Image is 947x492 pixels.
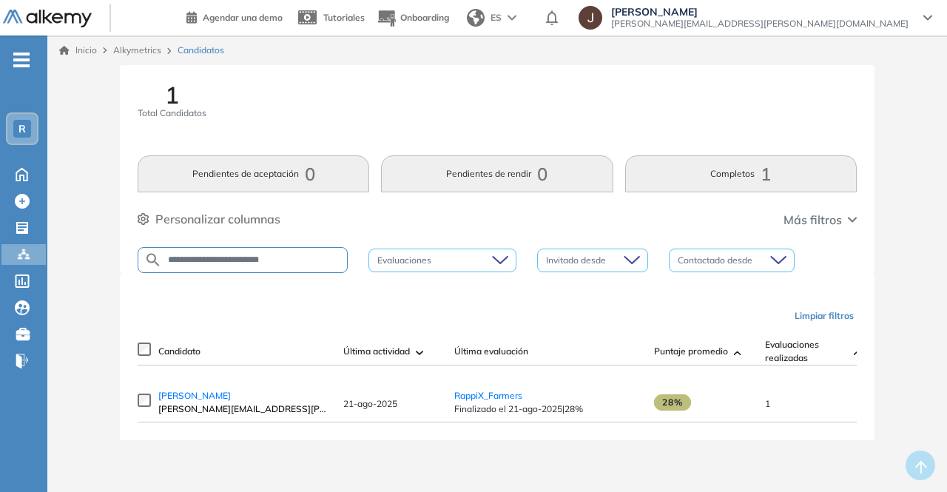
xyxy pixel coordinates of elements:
[789,303,860,328] button: Limpiar filtros
[59,44,97,57] a: Inicio
[158,390,231,401] span: [PERSON_NAME]
[454,345,528,358] span: Última evaluación
[158,389,328,402] a: [PERSON_NAME]
[343,345,410,358] span: Última actividad
[13,58,30,61] i: -
[508,15,516,21] img: arrow
[3,10,92,28] img: Logo
[18,123,26,135] span: R
[654,394,691,411] span: 28%
[178,44,224,57] span: Candidatos
[377,2,449,34] button: Onboarding
[155,210,280,228] span: Personalizar columnas
[138,155,369,192] button: Pendientes de aceptación0
[467,9,485,27] img: world
[454,402,639,416] span: Finalizado el 21-ago-2025 | 28%
[343,398,397,409] span: 21-ago-2025
[158,345,200,358] span: Candidato
[611,6,909,18] span: [PERSON_NAME]
[416,351,423,355] img: [missing "en.ARROW_ALT" translation]
[625,155,857,192] button: Completos1
[323,12,365,23] span: Tutoriales
[734,351,741,355] img: [missing "en.ARROW_ALT" translation]
[765,398,770,409] span: 1
[654,345,728,358] span: Puntaje promedio
[854,351,861,355] img: [missing "en.ARROW_ALT" translation]
[491,11,502,24] span: ES
[783,211,842,229] span: Más filtros
[400,12,449,23] span: Onboarding
[158,402,328,416] span: [PERSON_NAME][EMAIL_ADDRESS][PERSON_NAME][DOMAIN_NAME]
[783,211,857,229] button: Más filtros
[138,107,206,120] span: Total Candidatos
[611,18,909,30] span: [PERSON_NAME][EMAIL_ADDRESS][PERSON_NAME][DOMAIN_NAME]
[381,155,613,192] button: Pendientes de rendir0
[113,44,161,55] span: Alkymetrics
[186,7,283,25] a: Agendar una demo
[138,210,280,228] button: Personalizar columnas
[454,390,522,401] a: RappiX_Farmers
[203,12,283,23] span: Agendar una demo
[165,83,179,107] span: 1
[144,251,162,269] img: SEARCH_ALT
[765,338,848,365] span: Evaluaciones realizadas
